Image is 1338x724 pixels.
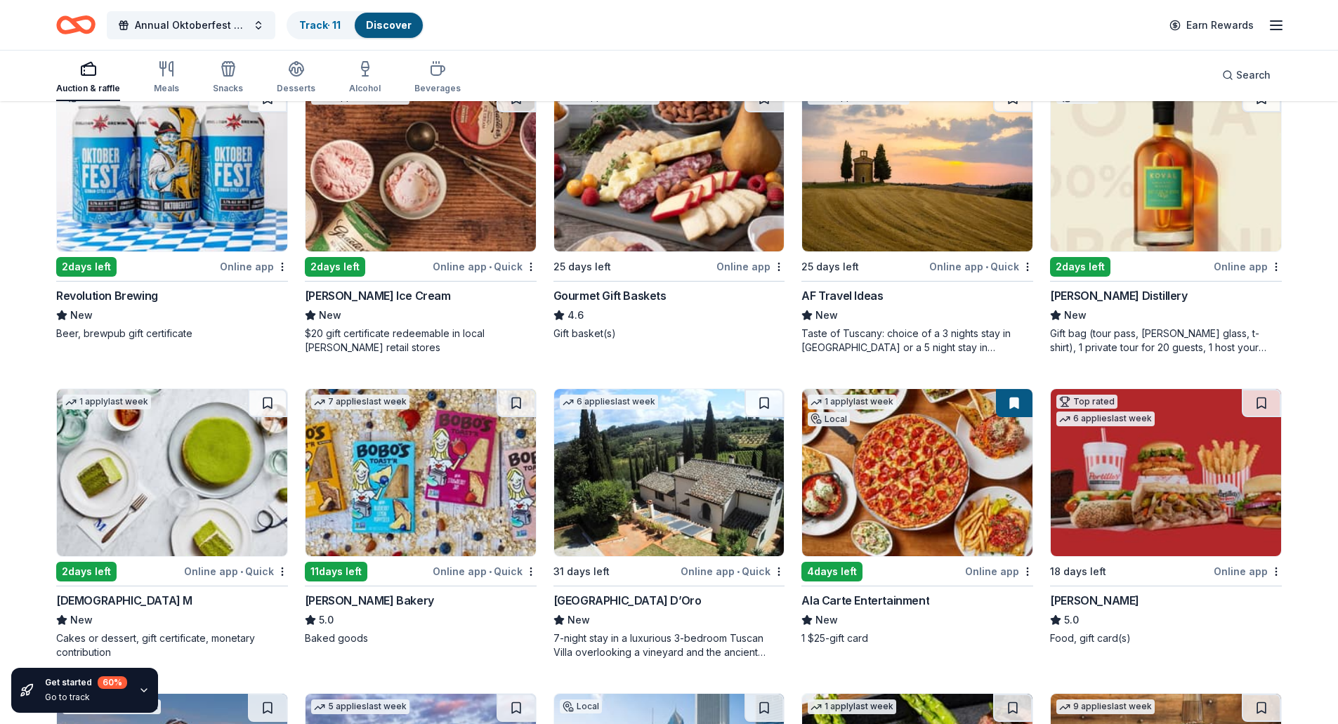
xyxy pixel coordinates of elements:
[1161,13,1262,38] a: Earn Rewards
[553,287,667,304] div: Gourmet Gift Baskets
[287,11,424,39] button: Track· 11Discover
[305,388,537,645] a: Image for Bobo's Bakery7 applieslast week11days leftOnline app•Quick[PERSON_NAME] Bakery5.0Baked ...
[737,566,740,577] span: •
[1211,61,1282,89] button: Search
[56,257,117,277] div: 2 days left
[319,307,341,324] span: New
[45,692,127,703] div: Go to track
[277,83,315,94] div: Desserts
[560,395,658,409] div: 6 applies last week
[135,17,247,34] span: Annual Oktoberfest Silent Auction
[56,8,96,41] a: Home
[349,55,381,101] button: Alcohol
[1056,412,1155,426] div: 6 applies last week
[1050,327,1282,355] div: Gift bag (tour pass, [PERSON_NAME] glass, t-shirt), 1 private tour for 20 guests, 1 host your cha...
[1050,287,1187,304] div: [PERSON_NAME] Distillery
[154,83,179,94] div: Meals
[319,612,334,628] span: 5.0
[433,258,537,275] div: Online app Quick
[56,592,192,609] div: [DEMOGRAPHIC_DATA] M
[70,612,93,628] span: New
[311,699,409,714] div: 5 applies last week
[489,261,492,272] span: •
[568,612,590,628] span: New
[56,327,288,341] div: Beer, brewpub gift certificate
[808,699,896,714] div: 1 apply last week
[802,84,1032,251] img: Image for AF Travel Ideas
[305,562,367,581] div: 11 days left
[57,84,287,251] img: Image for Revolution Brewing
[1056,395,1117,409] div: Top rated
[305,592,434,609] div: [PERSON_NAME] Bakery
[801,562,863,581] div: 4 days left
[56,83,120,94] div: Auction & raffle
[553,327,785,341] div: Gift basket(s)
[56,84,288,341] a: Image for Revolution BrewingLocal2days leftOnline appRevolution BrewingNewBeer, brewpub gift cert...
[568,307,584,324] span: 4.6
[929,258,1033,275] div: Online app Quick
[1050,631,1282,645] div: Food, gift card(s)
[305,327,537,355] div: $20 gift certificate redeemable in local [PERSON_NAME] retail stores
[1051,389,1281,556] img: Image for Portillo's
[45,676,127,689] div: Get started
[56,388,288,659] a: Image for Lady M1 applylast week2days leftOnline app•Quick[DEMOGRAPHIC_DATA] MNewCakes or dessert...
[801,631,1033,645] div: 1 $25-gift card
[240,566,243,577] span: •
[56,55,120,101] button: Auction & raffle
[311,395,409,409] div: 7 applies last week
[1051,84,1281,251] img: Image for KOVAL Distillery
[553,563,610,580] div: 31 days left
[801,258,859,275] div: 25 days left
[554,84,785,251] img: Image for Gourmet Gift Baskets
[808,412,850,426] div: Local
[213,55,243,101] button: Snacks
[985,261,988,272] span: •
[433,562,537,580] div: Online app Quick
[553,388,785,659] a: Image for Villa Sogni D’Oro6 applieslast week31 days leftOnline app•Quick[GEOGRAPHIC_DATA] D’OroN...
[366,19,412,31] a: Discover
[554,389,785,556] img: Image for Villa Sogni D’Oro
[306,389,536,556] img: Image for Bobo's Bakery
[56,562,117,581] div: 2 days left
[305,631,537,645] div: Baked goods
[1236,67,1271,84] span: Search
[815,307,838,324] span: New
[414,55,461,101] button: Beverages
[56,631,288,659] div: Cakes or dessert, gift certificate, monetary contribution
[801,287,883,304] div: AF Travel Ideas
[305,287,451,304] div: [PERSON_NAME] Ice Cream
[815,612,838,628] span: New
[220,258,288,275] div: Online app
[965,562,1033,580] div: Online app
[154,55,179,101] button: Meals
[305,84,537,355] a: Image for Graeter's Ice Cream5 applieslast week2days leftOnline app•Quick[PERSON_NAME] Ice CreamN...
[681,562,785,580] div: Online app Quick
[1050,84,1282,355] a: Image for KOVAL DistilleryLocal2days leftOnline app[PERSON_NAME] DistilleryNewGift bag (tour pass...
[107,11,275,39] button: Annual Oktoberfest Silent Auction
[305,257,365,277] div: 2 days left
[349,83,381,94] div: Alcohol
[553,631,785,659] div: 7-night stay in a luxurious 3-bedroom Tuscan Villa overlooking a vineyard and the ancient walled ...
[1050,388,1282,645] a: Image for Portillo'sTop rated6 applieslast week18 days leftOnline app[PERSON_NAME]5.0Food, gift c...
[801,84,1033,355] a: Image for AF Travel Ideas13 applieslast week25 days leftOnline app•QuickAF Travel IdeasNewTaste o...
[1064,612,1079,628] span: 5.0
[553,84,785,341] a: Image for Gourmet Gift Baskets11 applieslast week25 days leftOnline appGourmet Gift Baskets4.6Gif...
[98,676,127,689] div: 60 %
[70,307,93,324] span: New
[560,699,602,713] div: Local
[1050,257,1110,277] div: 2 days left
[802,389,1032,556] img: Image for Ala Carte Entertainment
[553,592,702,609] div: [GEOGRAPHIC_DATA] D’Oro
[801,327,1033,355] div: Taste of Tuscany: choice of a 3 nights stay in [GEOGRAPHIC_DATA] or a 5 night stay in [GEOGRAPHIC...
[1214,258,1282,275] div: Online app
[801,592,929,609] div: Ala Carte Entertainment
[414,83,461,94] div: Beverages
[184,562,288,580] div: Online app Quick
[489,566,492,577] span: •
[716,258,785,275] div: Online app
[57,389,287,556] img: Image for Lady M
[1050,592,1139,609] div: [PERSON_NAME]
[808,395,896,409] div: 1 apply last week
[801,388,1033,645] a: Image for Ala Carte Entertainment1 applylast weekLocal4days leftOnline appAla Carte Entertainment...
[299,19,341,31] a: Track· 11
